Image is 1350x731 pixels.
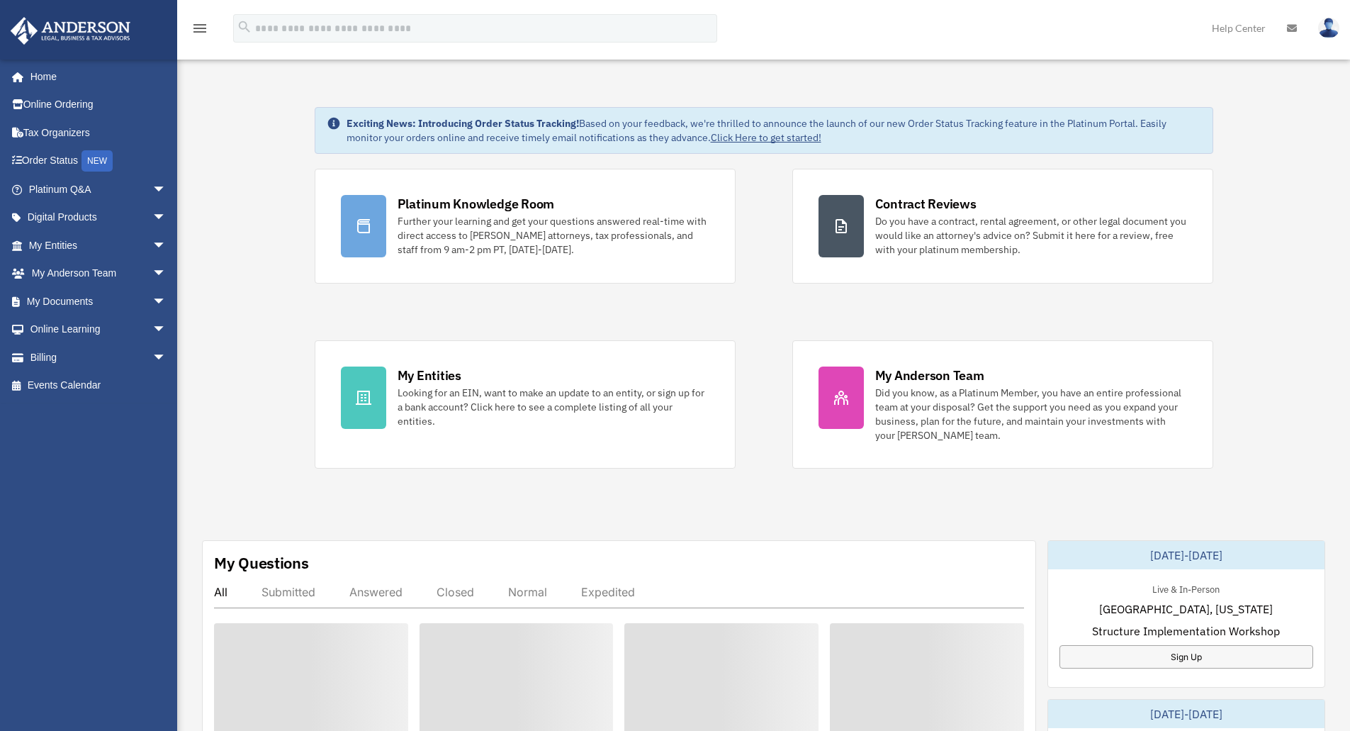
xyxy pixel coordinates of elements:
div: NEW [81,150,113,172]
a: My Anderson Teamarrow_drop_down [10,260,188,288]
img: Anderson Advisors Platinum Portal [6,17,135,45]
a: menu [191,25,208,37]
span: arrow_drop_down [152,175,181,204]
div: Normal [508,585,547,599]
div: My Questions [214,552,309,574]
span: Structure Implementation Workshop [1092,623,1280,640]
strong: Exciting News: Introducing Order Status Tracking! [347,117,579,130]
a: My Entities Looking for an EIN, want to make an update to an entity, or sign up for a bank accoun... [315,340,736,469]
a: My Entitiesarrow_drop_down [10,231,188,260]
span: arrow_drop_down [152,316,181,345]
div: Submitted [261,585,315,599]
div: Did you know, as a Platinum Member, you have an entire professional team at your disposal? Get th... [875,386,1187,442]
a: Billingarrow_drop_down [10,343,188,372]
div: My Entities [398,367,461,384]
a: Online Learningarrow_drop_down [10,316,188,344]
div: [DATE]-[DATE] [1048,700,1324,728]
div: Do you have a contract, rental agreement, or other legal document you would like an attorney's ad... [875,214,1187,257]
div: Contract Reviews [875,195,977,213]
div: Based on your feedback, we're thrilled to announce the launch of our new Order Status Tracking fe... [347,116,1201,145]
a: My Anderson Team Did you know, as a Platinum Member, you have an entire professional team at your... [792,340,1213,469]
div: Platinum Knowledge Room [398,195,555,213]
div: My Anderson Team [875,367,984,384]
i: search [237,19,252,35]
div: All [214,585,227,599]
span: arrow_drop_down [152,260,181,289]
a: Contract Reviews Do you have a contract, rental agreement, or other legal document you would like... [792,169,1213,284]
a: Online Ordering [10,91,188,119]
a: Platinum Knowledge Room Further your learning and get your questions answered real-time with dire... [315,169,736,284]
a: Sign Up [1059,645,1313,669]
span: arrow_drop_down [152,231,181,260]
div: Answered [349,585,403,599]
a: Tax Organizers [10,118,188,147]
a: Digital Productsarrow_drop_down [10,203,188,232]
a: Click Here to get started! [711,131,821,144]
i: menu [191,20,208,37]
a: Order StatusNEW [10,147,188,176]
span: arrow_drop_down [152,287,181,316]
a: Platinum Q&Aarrow_drop_down [10,175,188,203]
a: Home [10,62,181,91]
div: [DATE]-[DATE] [1048,541,1324,569]
span: [GEOGRAPHIC_DATA], [US_STATE] [1099,601,1273,618]
a: Events Calendar [10,372,188,400]
div: Closed [437,585,474,599]
div: Further your learning and get your questions answered real-time with direct access to [PERSON_NAM... [398,214,709,257]
div: Live & In-Person [1141,581,1231,596]
div: Looking for an EIN, want to make an update to an entity, or sign up for a bank account? Click her... [398,386,709,428]
a: My Documentsarrow_drop_down [10,287,188,316]
span: arrow_drop_down [152,343,181,372]
div: Expedited [581,585,635,599]
span: arrow_drop_down [152,203,181,233]
img: User Pic [1318,18,1339,38]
